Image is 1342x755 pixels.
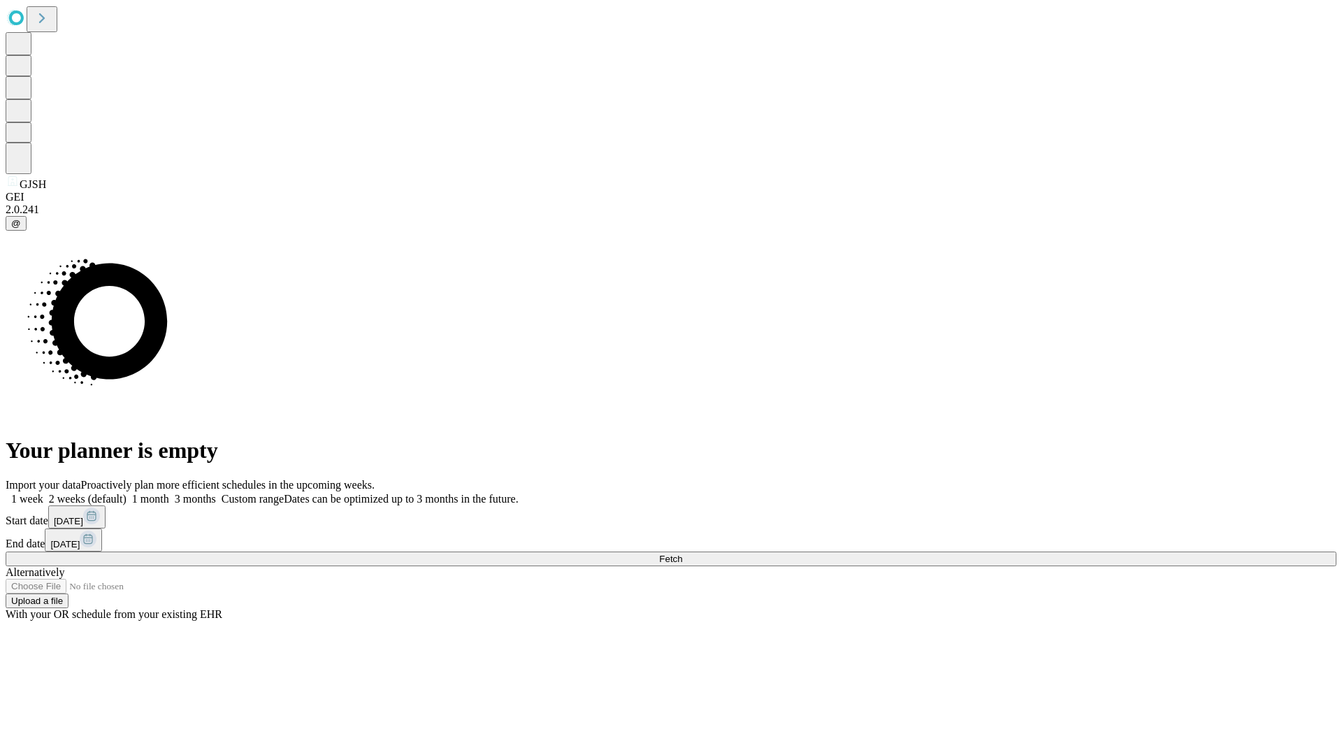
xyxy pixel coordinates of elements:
div: Start date [6,505,1336,528]
button: Upload a file [6,594,68,608]
span: GJSH [20,178,46,190]
span: Dates can be optimized up to 3 months in the future. [284,493,518,505]
span: With your OR schedule from your existing EHR [6,608,222,620]
h1: Your planner is empty [6,438,1336,463]
span: Alternatively [6,566,64,578]
button: Fetch [6,552,1336,566]
span: 2 weeks (default) [49,493,127,505]
span: Import your data [6,479,81,491]
button: @ [6,216,27,231]
span: @ [11,218,21,229]
span: Fetch [659,554,682,564]
span: Proactively plan more efficient schedules in the upcoming weeks. [81,479,375,491]
span: Custom range [222,493,284,505]
button: [DATE] [45,528,102,552]
span: 3 months [175,493,216,505]
button: [DATE] [48,505,106,528]
div: End date [6,528,1336,552]
span: 1 month [132,493,169,505]
div: GEI [6,191,1336,203]
div: 2.0.241 [6,203,1336,216]
span: [DATE] [54,516,83,526]
span: 1 week [11,493,43,505]
span: [DATE] [50,539,80,549]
